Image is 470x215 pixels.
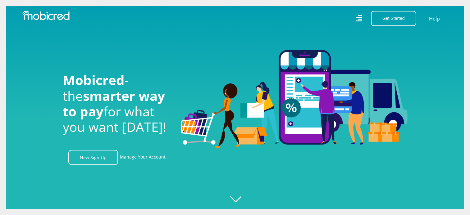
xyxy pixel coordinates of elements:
a: Manage Your Account [120,150,166,165]
span: smarter way to pay [63,87,165,120]
a: New Sign Up [68,150,118,165]
img: Welcome to Mobicred [181,50,408,148]
h1: - the for what you want [DATE]! [63,72,171,135]
span: Mobicred [63,71,125,89]
a: Help [429,15,440,23]
img: Mobicred [22,11,70,20]
button: Get Started [371,11,416,26]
